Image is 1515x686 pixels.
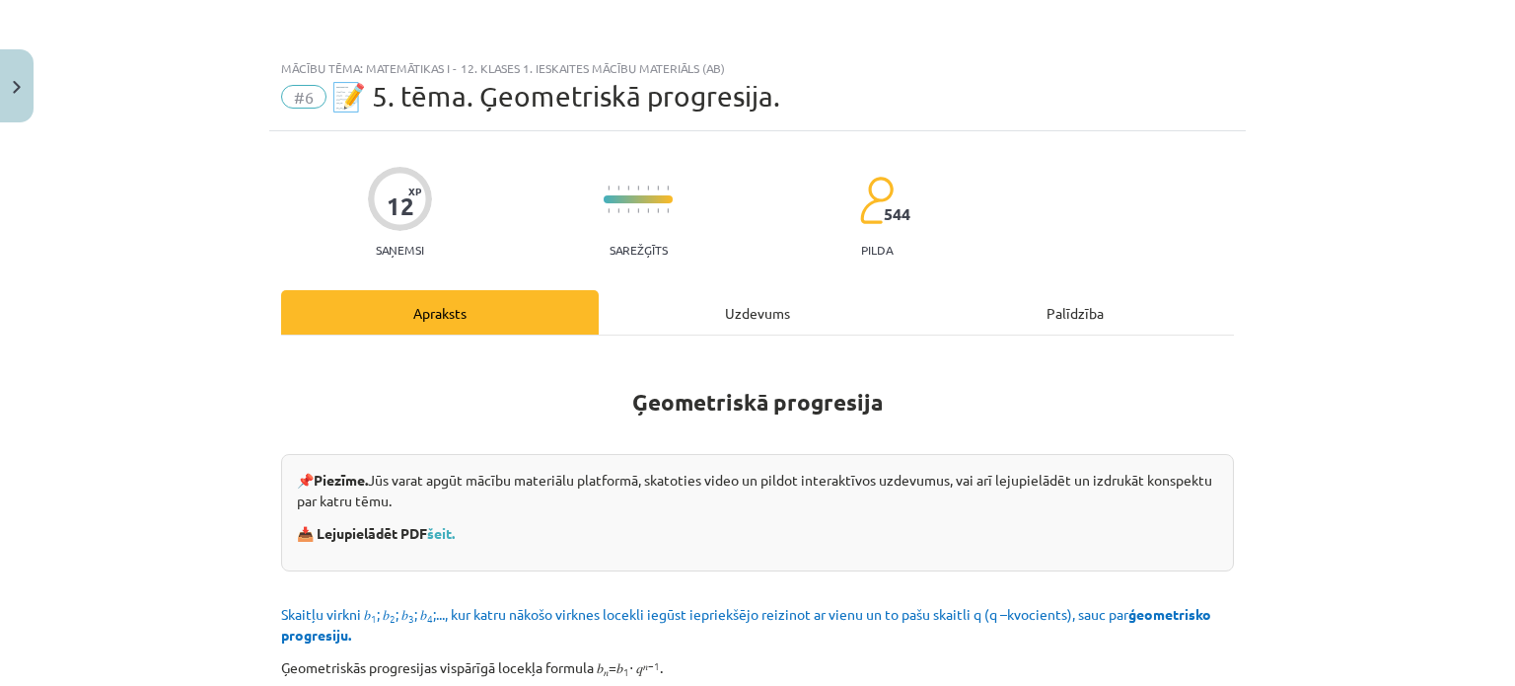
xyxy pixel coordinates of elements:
[281,290,599,335] div: Apraksts
[408,611,414,626] sub: 3
[643,658,660,673] sup: 𝑛−1
[368,243,432,257] p: Saņemsi
[647,186,649,191] img: icon-short-line-57e1e144782c952c97e751825c79c345078a6d821885a25fce030b3d8c18986b.svg
[657,186,659,191] img: icon-short-line-57e1e144782c952c97e751825c79c345078a6d821885a25fce030b3d8c18986b.svg
[427,524,455,542] a: šeit.
[371,611,377,626] sub: 1
[281,85,326,109] span: #6
[387,192,414,220] div: 12
[599,290,916,335] div: Uzdevums
[281,657,1234,678] p: Ģeometriskās progresijas vispārīgā locekļa formula 𝑏 =𝑏 ⋅ 𝑞 .
[427,611,433,626] sub: 4
[916,290,1234,335] div: Palīdzība
[657,208,659,213] img: icon-short-line-57e1e144782c952c97e751825c79c345078a6d821885a25fce030b3d8c18986b.svg
[331,80,780,113] span: 📝 5. tēma. Ģeometriskā progresija.
[281,605,1211,644] span: Skaitļu virkni 𝑏 ; 𝑏 ; 𝑏 ; 𝑏 ;..., kur katru nākošo virknes locekli iegūst iepriekšējo reizinot a...
[608,186,610,191] img: icon-short-line-57e1e144782c952c97e751825c79c345078a6d821885a25fce030b3d8c18986b.svg
[617,186,619,191] img: icon-short-line-57e1e144782c952c97e751825c79c345078a6d821885a25fce030b3d8c18986b.svg
[408,186,421,196] span: XP
[859,176,894,225] img: students-c634bb4e5e11cddfef0936a35e636f08e4e9abd3cc4e673bd6f9a4125e45ecb1.svg
[390,611,396,626] sub: 2
[667,186,669,191] img: icon-short-line-57e1e144782c952c97e751825c79c345078a6d821885a25fce030b3d8c18986b.svg
[647,208,649,213] img: icon-short-line-57e1e144782c952c97e751825c79c345078a6d821885a25fce030b3d8c18986b.svg
[281,61,1234,75] div: Mācību tēma: Matemātikas i - 12. klases 1. ieskaites mācību materiāls (ab)
[297,470,1218,511] p: 📌 Jūs varat apgūt mācību materiālu platformā, skatoties video un pildot interaktīvos uzdevumus, v...
[623,664,629,679] sub: 1
[884,205,910,223] span: 544
[297,524,458,542] strong: 📥 Lejupielādēt PDF
[608,208,610,213] img: icon-short-line-57e1e144782c952c97e751825c79c345078a6d821885a25fce030b3d8c18986b.svg
[637,186,639,191] img: icon-short-line-57e1e144782c952c97e751825c79c345078a6d821885a25fce030b3d8c18986b.svg
[861,243,893,257] p: pilda
[627,186,629,191] img: icon-short-line-57e1e144782c952c97e751825c79c345078a6d821885a25fce030b3d8c18986b.svg
[13,81,21,94] img: icon-close-lesson-0947bae3869378f0d4975bcd49f059093ad1ed9edebbc8119c70593378902aed.svg
[610,243,668,257] p: Sarežģīts
[632,388,883,417] b: Ģeometriskā progresija
[604,664,609,679] sub: 𝑛
[314,471,368,489] strong: Piezīme.
[667,208,669,213] img: icon-short-line-57e1e144782c952c97e751825c79c345078a6d821885a25fce030b3d8c18986b.svg
[627,208,629,213] img: icon-short-line-57e1e144782c952c97e751825c79c345078a6d821885a25fce030b3d8c18986b.svg
[617,208,619,213] img: icon-short-line-57e1e144782c952c97e751825c79c345078a6d821885a25fce030b3d8c18986b.svg
[637,208,639,213] img: icon-short-line-57e1e144782c952c97e751825c79c345078a6d821885a25fce030b3d8c18986b.svg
